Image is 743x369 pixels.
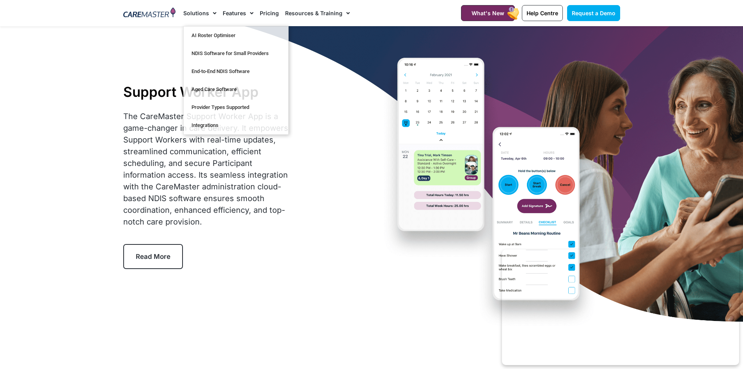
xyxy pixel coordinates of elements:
iframe: Popup CTA [502,250,739,365]
div: The CareMaster Support Worker App is a game-changer in care delivery. It empowers Support Workers... [123,111,292,228]
a: Help Centre [522,5,563,21]
a: Read More [123,244,183,269]
a: End-to-End NDIS Software [184,62,288,80]
a: Aged Care Software [184,80,288,98]
a: What's New [461,5,515,21]
a: Integrations [184,116,288,134]
h1: Support Worker App [123,84,292,100]
span: Request a Demo [572,10,615,16]
span: Read More [136,253,170,260]
img: CareMaster Logo [123,7,176,19]
span: Help Centre [527,10,558,16]
a: Provider Types Supported [184,98,288,116]
a: NDIS Software for Small Providers [184,45,288,62]
a: Request a Demo [567,5,620,21]
ul: Solutions [183,26,289,135]
span: What's New [472,10,504,16]
a: AI Roster Optimiser [184,27,288,45]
